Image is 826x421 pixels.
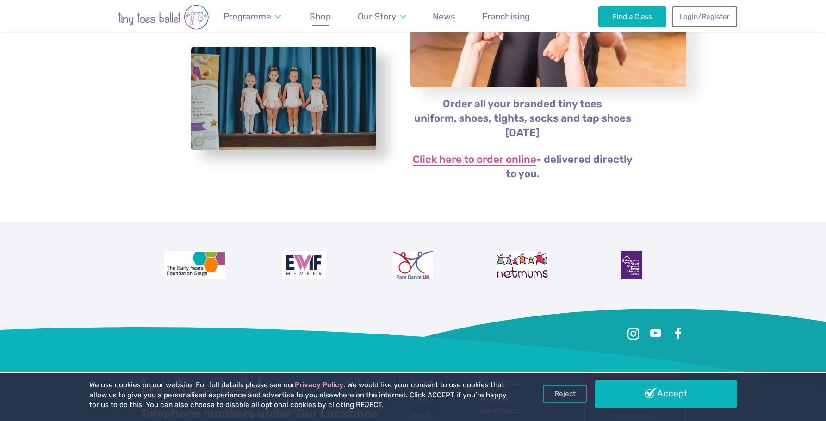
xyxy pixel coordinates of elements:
a: Facebook [670,325,686,342]
a: Programme [219,6,286,27]
span: Our Story [358,11,396,22]
a: Our Story [353,6,410,27]
img: tiny toes ballet [89,5,237,30]
p: - delivered directly to you. [410,153,635,181]
span: Franchising [482,11,530,22]
a: Franchising [478,6,534,27]
a: News [429,6,460,27]
a: Reject [543,385,587,402]
a: View full-size image [191,47,376,151]
a: Shop [305,6,335,27]
a: Privacy Policy [295,381,343,389]
a: Find a Class [598,6,666,27]
span: Programme [224,11,271,22]
img: Encouraging Women Into Franchising [282,251,326,279]
img: Para Dance UK [393,251,433,279]
img: The Early Years Foundation Stage [164,251,225,279]
a: Youtube [647,325,664,342]
a: Click here to order online [413,155,536,166]
a: Instagram [625,325,642,342]
p: Order all your branded tiny toes uniform, shoes, tights, socks and tap shoes [DATE] [410,97,635,140]
span: News [433,11,455,22]
a: Login/Register [672,6,737,27]
p: We use cookies on our website. For full details please see our . We would like your consent to us... [89,380,510,410]
span: Shop [310,11,331,22]
a: Accept [595,380,737,407]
